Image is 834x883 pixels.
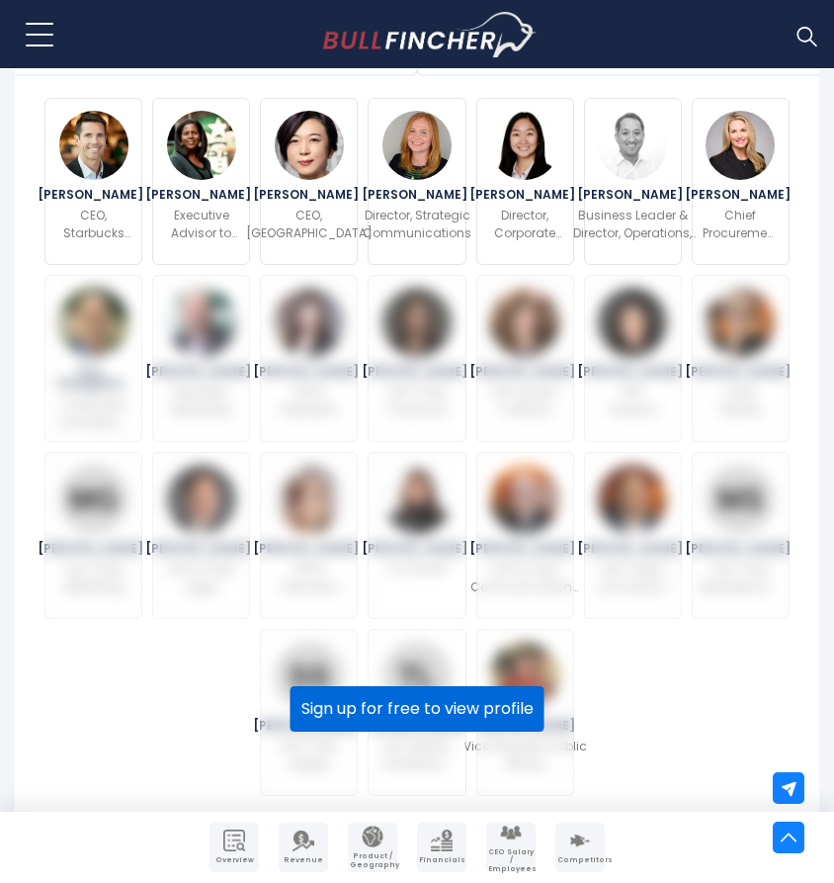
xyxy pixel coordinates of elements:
p: SVP & President, Asia Pacific [273,384,345,419]
span: [PERSON_NAME] [362,720,473,732]
img: Duncan Moir [167,288,236,357]
button: Sign up for free to view profile [291,686,544,732]
a: Brad Lerman [PERSON_NAME] EVP & Chief Legal Officer [152,452,250,619]
span: CEO Salary / Employees [488,848,534,873]
a: Dana Pellicano [PERSON_NAME] SVP, Product Experience [584,275,682,442]
img: Tressie Lieberman [382,642,452,711]
a: Company Revenue [279,823,328,872]
span: [PERSON_NAME] [577,366,689,378]
span: [PERSON_NAME] [253,543,365,555]
img: Emmy Kan [275,288,344,357]
span: Revenue [281,856,326,864]
img: Deb Hall Lefevre [382,465,452,534]
img: Zabrina Jenkins [167,111,236,180]
span: [PERSON_NAME] [38,189,149,201]
p: Chief Procurement Officer, Global Supply Chain [703,207,779,242]
p: SVP, Product Experience [597,384,669,419]
img: Meredith Sandland [706,465,775,534]
img: Dawn Clark [275,465,344,534]
a: Mark Brown [PERSON_NAME] SVP, Talent & Inclusion [584,452,682,619]
a: Deb Hall Lefevre [PERSON_NAME] CTO & EVP [368,452,465,619]
a: Stephanie Tso [PERSON_NAME] Director, Corporate Counsel And Assistant Secretary, Corporate & Secu... [476,98,574,265]
span: [PERSON_NAME] [362,189,473,201]
a: Go to homepage [323,12,536,57]
a: Emmy Kan [PERSON_NAME] SVP & President, Asia Pacific [260,275,358,442]
a: Company Overview [209,823,259,872]
span: [PERSON_NAME] [253,189,365,201]
p: SVP & Executive Creative Director [273,561,345,596]
img: Das Dasgupta [59,288,128,357]
a: Duncan Moir [PERSON_NAME] President, Starbucks, EMEA [152,275,250,442]
span: [PERSON_NAME] [685,543,796,555]
a: David Chiang [PERSON_NAME] Business Leader & Director, Operations, [GEOGRAPHIC_DATA] & [GEOGRAPHI... [584,98,682,265]
p: Chief Data & Analytics Officer [57,396,129,431]
span: [PERSON_NAME] [145,366,257,378]
a: Company Employees [486,823,536,872]
a: Company Product/Geography [348,823,397,872]
p: CEO, [GEOGRAPHIC_DATA] [246,207,373,242]
span: [PERSON_NAME] [469,543,581,555]
span: [PERSON_NAME] [469,189,581,201]
span: Competitors [557,856,603,864]
img: Brady Brewer [59,111,128,180]
span: Financials [419,856,464,864]
span: [PERSON_NAME] [469,366,581,378]
img: Betsy McManus [382,111,452,180]
img: Michelle Burns [490,288,559,357]
img: Mike Grams [59,465,128,534]
p: EVP, Chief Development Officer [701,561,780,596]
a: Dawn Clark [PERSON_NAME] SVP & Executive Creative Director [260,452,358,619]
img: Sanjay Shah [275,642,344,711]
span: Das Dasgupta [57,366,129,390]
span: [PERSON_NAME] [253,720,365,732]
span: [PERSON_NAME] [145,189,257,201]
a: Sanjay Shah [PERSON_NAME] EVP, Chief Supply Chain Officer [260,629,358,796]
p: Director, Corporate Counsel And Assistant Secretary, Corporate & Securities [489,207,561,242]
span: [PERSON_NAME] [38,543,149,555]
p: Business Leader & Director, Operations, [GEOGRAPHIC_DATA] & [GEOGRAPHIC_DATA] [569,207,696,242]
a: Michelle Burns [PERSON_NAME] EVP, Global Coffee & Sustainability [476,275,574,442]
span: [PERSON_NAME] [469,720,581,732]
p: EVP, Global Coffee & Sustainability [483,384,566,419]
a: Sara Kelly [PERSON_NAME] Chief Partner Officer & EVP [692,275,790,442]
a: Dominic Carr [PERSON_NAME] EVP & Chief Communications Officer [476,452,574,619]
img: Mark Brown [598,465,667,534]
a: Zabrina Jenkins [PERSON_NAME] Executive Advisor to the Office of the CEO [152,98,250,265]
img: Molly Liu [275,111,344,180]
p: EVP, Chief Financial Officer [380,384,453,419]
img: David Chiang [598,111,667,180]
span: [PERSON_NAME] [577,543,689,555]
img: Dana Pellicano [598,288,667,357]
p: EVP, Chief Supply Chain Officer [273,738,345,773]
a: Company Financials [417,823,466,872]
p: SVP, Talent & Inclusion [597,561,669,596]
img: Sanja Gould [490,642,559,711]
p: Chief Partner Officer & EVP [705,384,777,419]
img: Stephanie Tso [490,111,559,180]
a: Cathy Smith [PERSON_NAME] EVP, Chief Financial Officer [368,275,465,442]
p: President, Starbucks, EMEA [165,384,237,419]
a: Heather Ostis [PERSON_NAME] Chief Procurement Officer, Global Supply Chain [692,98,790,265]
p: Evp, Chief Operating Officer [57,561,129,596]
p: Director, Strategic Communications [363,207,471,242]
span: Overview [211,856,257,864]
img: Sara Kelly [706,288,775,357]
span: [PERSON_NAME] [253,366,365,378]
span: [PERSON_NAME] [362,543,473,555]
a: Meredith Sandland [PERSON_NAME] EVP, Chief Development Officer [692,452,790,619]
img: Brad Lerman [167,465,236,534]
span: [PERSON_NAME] [145,543,257,555]
p: EVP & Chief Legal Officer [165,561,237,596]
p: CEO, Starbucks International [55,207,132,242]
img: Cathy Smith [382,288,452,357]
span: [PERSON_NAME] [362,366,473,378]
img: Bullfincher logo [323,12,537,57]
span: [PERSON_NAME] [577,189,689,201]
p: CTO & EVP [387,561,448,578]
span: Product / Geography [350,852,395,869]
span: [PERSON_NAME] [685,366,796,378]
img: Heather Ostis [706,111,775,180]
span: [PERSON_NAME] [685,189,796,201]
a: Brady Brewer [PERSON_NAME] CEO, Starbucks International [44,98,142,265]
img: Dominic Carr [490,465,559,534]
